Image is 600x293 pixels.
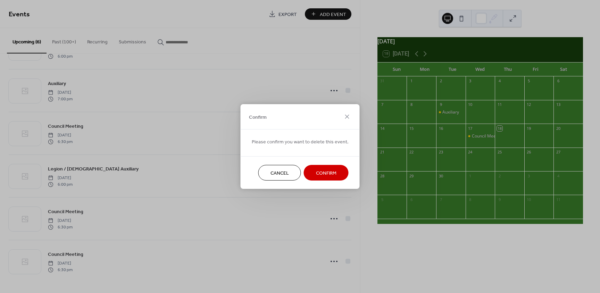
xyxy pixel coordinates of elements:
[316,170,336,177] span: Confirm
[304,165,349,181] button: Confirm
[249,114,267,121] span: Confirm
[252,139,349,146] span: Please confirm you want to delete this event.
[258,165,301,181] button: Cancel
[270,170,289,177] span: Cancel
